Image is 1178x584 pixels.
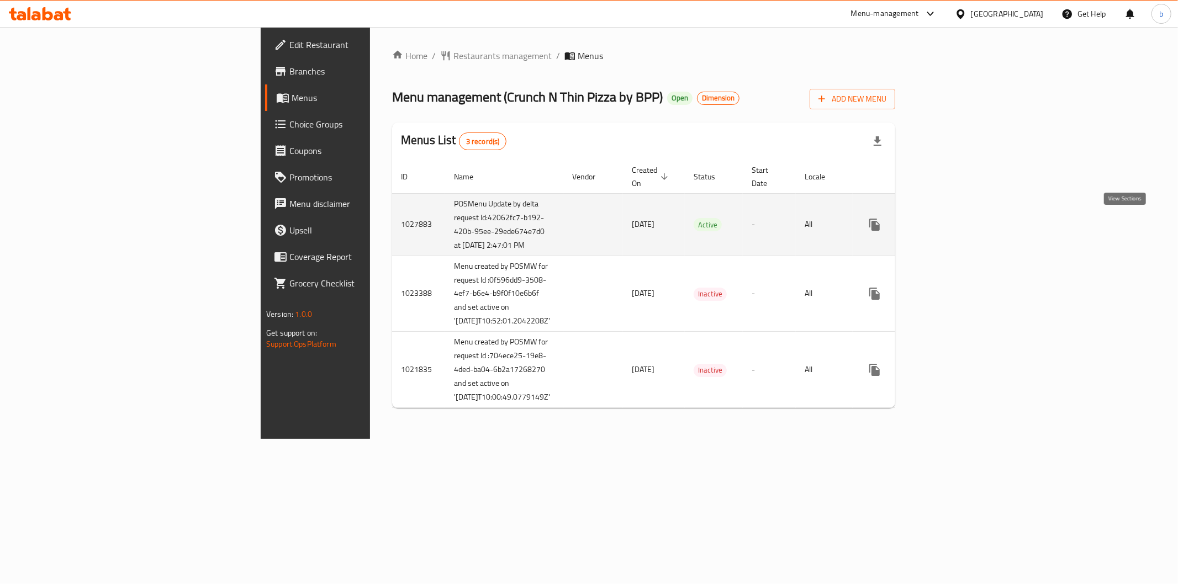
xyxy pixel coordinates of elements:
div: Menu-management [851,7,919,20]
span: Menus [292,91,448,104]
a: Choice Groups [265,111,457,137]
span: Inactive [694,288,727,300]
td: - [743,256,796,332]
button: Change Status [888,357,915,383]
td: All [796,332,853,408]
span: Coverage Report [289,250,448,263]
div: Active [694,218,722,231]
button: Change Status [888,280,915,307]
span: Menus [578,49,603,62]
span: Dimension [698,93,739,103]
span: Vendor [572,170,610,183]
div: [GEOGRAPHIC_DATA] [971,8,1044,20]
span: Menu management ( Crunch N Thin Pizza by BPP ) [392,84,663,109]
span: Promotions [289,171,448,184]
td: Menu created by POSMW for request Id :704ece25-19e8-4ded-ba04-6b2a17268270 and set active on '[DA... [445,332,563,408]
td: - [743,332,796,408]
a: Coverage Report [265,243,457,270]
td: - [743,193,796,256]
a: Menus [265,84,457,111]
span: Status [694,170,730,183]
span: Locale [805,170,839,183]
span: Menu disclaimer [289,197,448,210]
span: Choice Groups [289,118,448,131]
button: more [862,357,888,383]
nav: breadcrumb [392,49,895,62]
div: Inactive [694,288,727,301]
span: Grocery Checklist [289,277,448,290]
button: more [862,280,888,307]
span: 1.0.0 [295,307,312,321]
table: enhanced table [392,160,976,408]
span: Inactive [694,364,727,376]
td: Menu created by POSMW for request Id :0f596dd9-3508-4ef7-b6e4-b9f0f10e6b6f and set active on '[DA... [445,256,563,332]
span: Get support on: [266,326,317,340]
td: All [796,256,853,332]
a: Promotions [265,164,457,190]
a: Support.OpsPlatform [266,337,336,351]
span: Branches [289,65,448,78]
a: Edit Restaurant [265,31,457,58]
span: Version: [266,307,293,321]
a: Branches [265,58,457,84]
th: Actions [853,160,976,194]
button: Change Status [888,211,915,238]
span: [DATE] [632,362,654,376]
div: Open [667,92,693,105]
a: Upsell [265,217,457,243]
h2: Menus List [401,132,506,150]
span: ID [401,170,422,183]
span: Open [667,93,693,103]
span: Start Date [752,163,783,190]
div: Total records count [459,132,507,150]
span: 3 record(s) [459,136,506,147]
span: Active [694,219,722,231]
a: Menu disclaimer [265,190,457,217]
span: Edit Restaurant [289,38,448,51]
div: Export file [864,128,891,155]
span: [DATE] [632,217,654,231]
button: more [862,211,888,238]
span: Coupons [289,144,448,157]
span: b [1159,8,1163,20]
td: All [796,193,853,256]
button: Add New Menu [810,89,895,109]
span: Upsell [289,224,448,237]
a: Restaurants management [440,49,552,62]
span: [DATE] [632,286,654,300]
span: Add New Menu [818,92,886,106]
li: / [556,49,560,62]
span: Name [454,170,488,183]
span: Restaurants management [453,49,552,62]
a: Coupons [265,137,457,164]
span: Created On [632,163,672,190]
a: Grocery Checklist [265,270,457,296]
td: POSMenu Update by delta request Id:42062fc7-b192-420b-95ee-29ede674e7d0 at [DATE] 2:47:01 PM [445,193,563,256]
